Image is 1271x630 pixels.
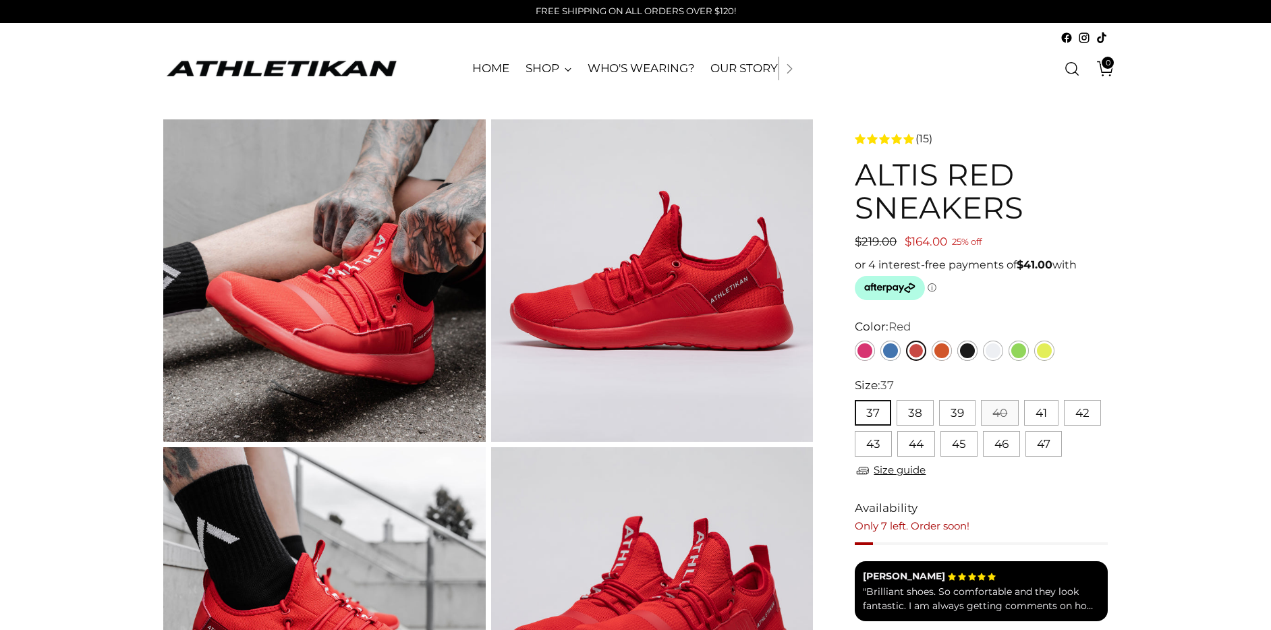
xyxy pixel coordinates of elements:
span: Red [888,320,911,333]
a: Size guide [855,462,926,479]
span: Only 7 left. Order soon! [855,519,969,532]
a: Pink [855,341,875,361]
button: 46 [983,431,1020,457]
img: red sneakers close up shot with logo [491,119,814,442]
span: Availability [855,500,917,517]
span: 37 [880,378,894,392]
a: ATHLETIKAN [163,58,399,79]
label: Size: [855,377,894,395]
a: White [983,341,1003,361]
a: HOME [472,54,509,84]
a: Open cart modal [1087,55,1114,82]
button: 38 [897,400,934,426]
span: 25% off [952,233,982,250]
span: $164.00 [905,235,947,248]
p: FREE SHIPPING ON ALL ORDERS OVER $120! [536,5,736,18]
button: 42 [1064,400,1101,426]
a: Orange [932,341,952,361]
label: Color: [855,318,911,336]
button: 44 [897,431,935,457]
button: 40 [981,400,1019,426]
a: OUR STORY [710,54,777,84]
a: Open search modal [1058,55,1085,82]
button: 37 [855,400,891,426]
h1: ALTIS Red Sneakers [855,158,1108,225]
a: 4.7 rating (15 votes) [855,130,1108,147]
img: ALTIS Red Sneakers [163,119,486,442]
button: 45 [940,431,978,457]
span: $219.00 [855,235,897,248]
a: Blue [880,341,901,361]
a: WHO'S WEARING? [588,54,695,84]
a: Green [1009,341,1029,361]
button: 41 [1024,400,1058,426]
a: Yellow [1034,341,1054,361]
a: Black [957,341,978,361]
button: 39 [939,400,976,426]
a: Red [906,341,926,361]
span: (15) [915,131,932,147]
button: 43 [855,431,892,457]
a: SHOP [526,54,571,84]
span: 0 [1102,57,1114,69]
button: 47 [1025,431,1062,457]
